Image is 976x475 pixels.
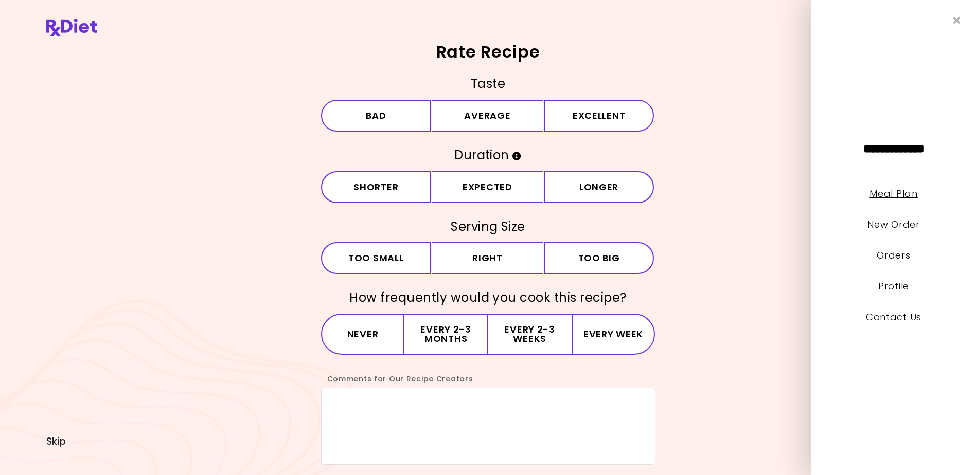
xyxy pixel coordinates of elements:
button: Too small [321,242,432,274]
h3: How frequently would you cook this recipe? [321,289,655,306]
button: Excellent [544,100,654,132]
button: Expected [432,171,543,203]
h3: Serving Size [321,218,655,235]
h3: Taste [321,76,655,92]
button: Shorter [321,171,432,203]
span: Too small [348,253,403,263]
a: Profile [878,280,909,293]
button: Too big [544,242,654,274]
img: RxDiet [46,19,97,36]
a: Meal Plan [869,187,917,200]
span: Too big [578,253,620,263]
button: Every 2-3 months [404,314,488,355]
i: Info [512,152,521,160]
i: Close [953,15,961,25]
a: Orders [877,249,910,262]
label: Comments for Our Recipe Creators [321,374,473,384]
h2: Rate Recipe [46,44,930,60]
button: Right [432,242,543,274]
button: Skip [46,436,66,447]
button: Every week [572,314,655,355]
button: Never [321,314,405,355]
button: Longer [544,171,654,203]
a: New Order [867,218,919,231]
button: Average [432,100,543,132]
button: Every 2-3 weeks [488,314,572,355]
a: Contact Us [866,310,921,323]
h3: Duration [321,147,655,163]
button: Bad [321,100,432,132]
